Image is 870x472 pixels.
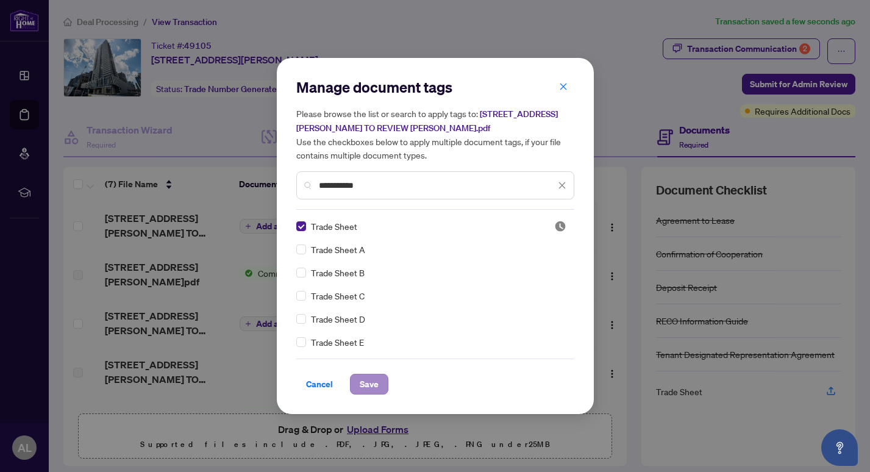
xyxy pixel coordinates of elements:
h2: Manage document tags [296,77,574,97]
span: Trade Sheet [311,220,357,233]
span: Trade Sheet A [311,243,365,256]
span: Trade Sheet C [311,289,365,302]
span: Trade Sheet B [311,266,365,279]
span: Cancel [306,374,333,394]
span: Trade Sheet D [311,312,365,326]
span: close [559,82,568,91]
button: Cancel [296,374,343,395]
span: Trade Sheet E [311,335,364,349]
img: status [554,220,566,232]
span: Pending Review [554,220,566,232]
span: close [558,181,566,190]
span: Save [360,374,379,394]
button: Save [350,374,388,395]
h5: Please browse the list or search to apply tags to: Use the checkboxes below to apply multiple doc... [296,107,574,162]
button: Open asap [821,429,858,466]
